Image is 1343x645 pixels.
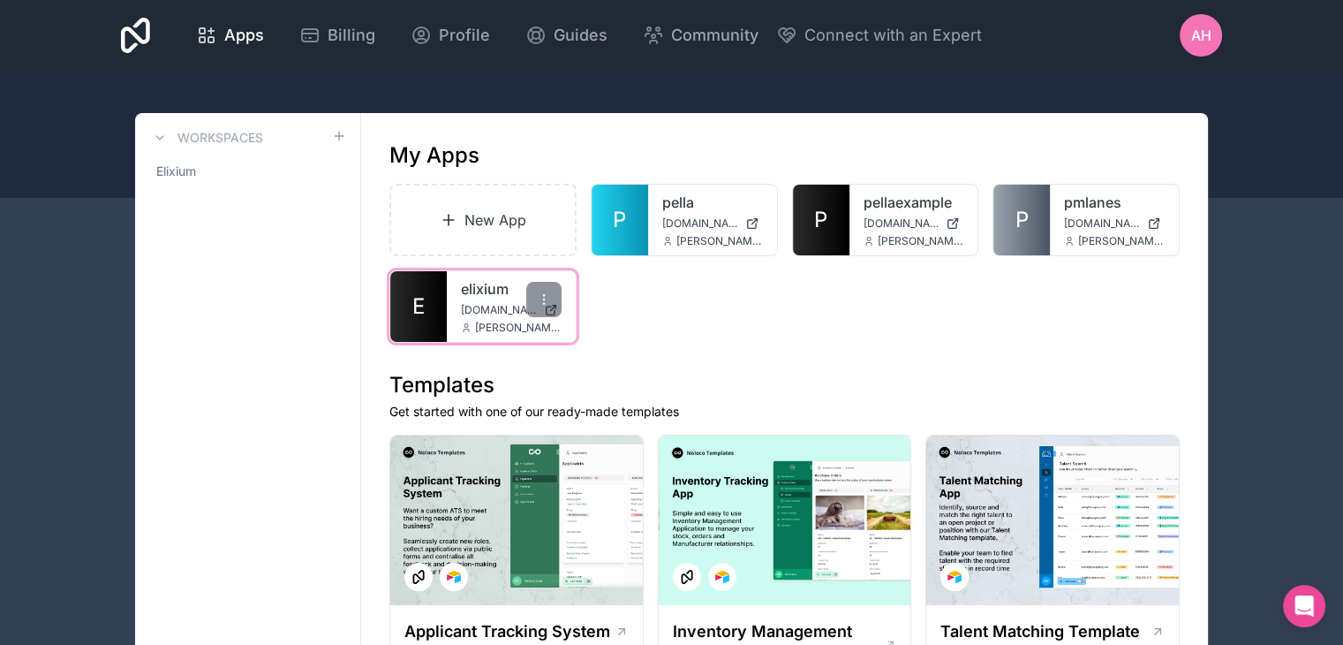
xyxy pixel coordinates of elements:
[475,321,562,335] span: [PERSON_NAME][EMAIL_ADDRESS][DOMAIN_NAME]
[940,619,1140,644] h1: Talent Matching Template
[715,570,729,584] img: Airtable Logo
[389,141,479,170] h1: My Apps
[1064,192,1165,213] a: pmlanes
[804,23,982,48] span: Connect with an Expert
[776,23,982,48] button: Connect with an Expert
[864,216,964,231] a: [DOMAIN_NAME]
[1283,585,1325,627] div: Open Intercom Messenger
[993,185,1050,255] a: P
[328,23,375,48] span: Billing
[1064,216,1165,231] a: [DOMAIN_NAME]
[613,206,626,234] span: P
[676,234,763,248] span: [PERSON_NAME][EMAIL_ADDRESS][DOMAIN_NAME]
[662,216,763,231] a: [DOMAIN_NAME]
[389,184,577,256] a: New App
[461,303,537,317] span: [DOMAIN_NAME]
[389,403,1180,421] p: Get started with one of our ready-made templates
[182,16,278,55] a: Apps
[224,23,264,48] span: Apps
[511,16,622,55] a: Guides
[1078,234,1165,248] span: [PERSON_NAME][EMAIL_ADDRESS][DOMAIN_NAME]
[412,292,425,321] span: E
[390,271,447,342] a: E
[878,234,964,248] span: [PERSON_NAME][EMAIL_ADDRESS][DOMAIN_NAME]
[149,156,346,187] a: Elixium
[671,23,758,48] span: Community
[554,23,607,48] span: Guides
[447,570,461,584] img: Airtable Logo
[1064,216,1140,231] span: [DOMAIN_NAME]
[592,185,648,255] a: P
[864,192,964,213] a: pellaexample
[1015,206,1029,234] span: P
[662,192,763,213] a: pella
[814,206,827,234] span: P
[149,127,263,148] a: Workspaces
[439,23,490,48] span: Profile
[396,16,504,55] a: Profile
[793,185,849,255] a: P
[629,16,773,55] a: Community
[404,619,610,644] h1: Applicant Tracking System
[461,278,562,300] a: elixium
[461,303,562,317] a: [DOMAIN_NAME]
[662,216,738,231] span: [DOMAIN_NAME]
[156,163,196,180] span: Elixium
[285,16,389,55] a: Billing
[1191,25,1211,46] span: AH
[177,129,263,147] h3: Workspaces
[389,371,1180,399] h1: Templates
[947,570,962,584] img: Airtable Logo
[864,216,939,231] span: [DOMAIN_NAME]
